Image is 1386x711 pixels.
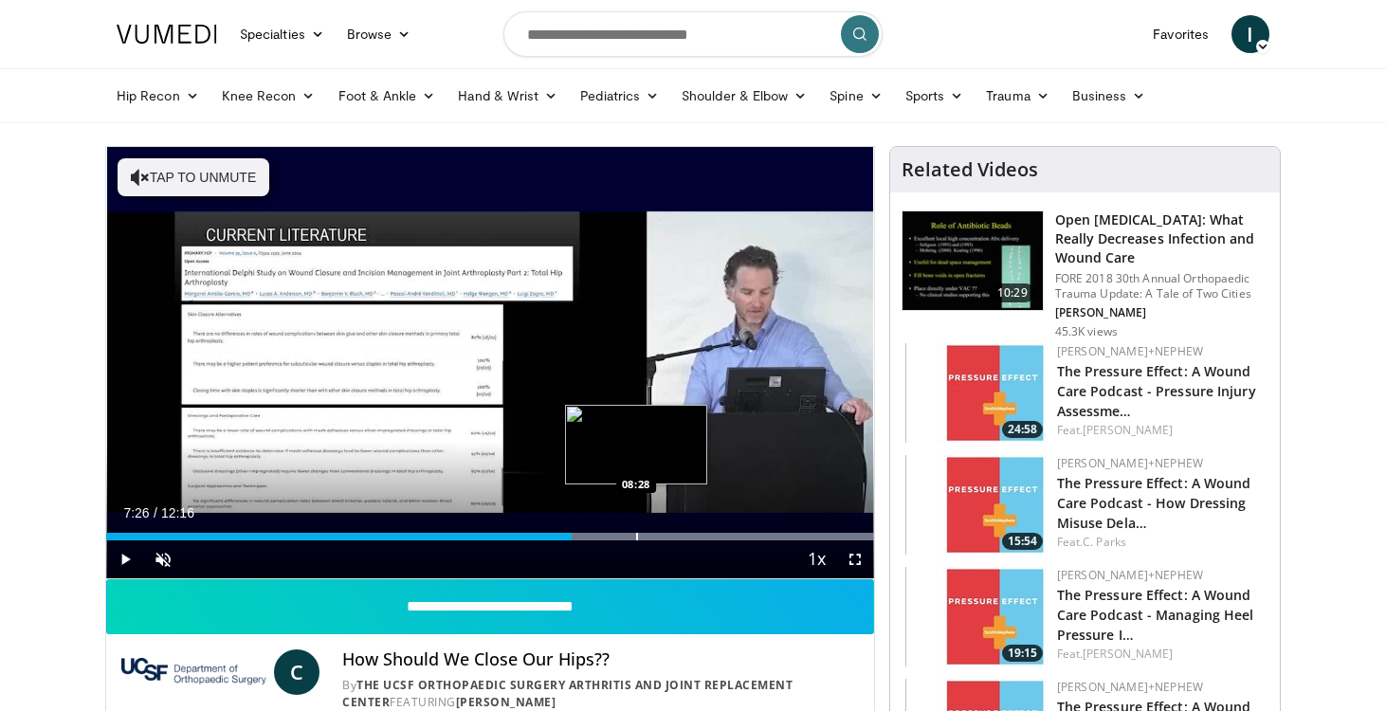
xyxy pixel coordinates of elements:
a: Pediatrics [569,77,670,115]
a: 10:29 Open [MEDICAL_DATA]: What Really Decreases Infection and Wound Care FORE 2018 30th Annual O... [902,210,1268,339]
a: [PERSON_NAME] [1083,422,1173,438]
div: Feat. [1057,534,1265,551]
img: VuMedi Logo [117,25,217,44]
img: 2a658e12-bd38-46e9-9f21-8239cc81ed40.150x105_q85_crop-smart_upscale.jpg [905,343,1048,443]
p: [PERSON_NAME] [1055,305,1268,320]
span: 19:15 [1002,645,1043,662]
a: [PERSON_NAME] [1083,646,1173,662]
a: Sports [894,77,976,115]
span: 7:26 [123,505,149,520]
a: Hand & Wrist [447,77,569,115]
a: Foot & Ankle [327,77,447,115]
span: 12:16 [161,505,194,520]
a: 19:15 [905,567,1048,666]
a: The UCSF Orthopaedic Surgery Arthritis and Joint Replacement Center [342,677,793,710]
a: 15:54 [905,455,1048,555]
a: [PERSON_NAME]+Nephew [1057,679,1203,695]
button: Unmute [144,540,182,578]
a: I [1231,15,1269,53]
a: [PERSON_NAME] [456,694,556,710]
a: 24:58 [905,343,1048,443]
div: Feat. [1057,646,1265,663]
a: C [274,649,319,695]
img: image.jpeg [565,405,707,484]
a: Trauma [975,77,1061,115]
a: C. Parks [1083,534,1126,550]
img: The UCSF Orthopaedic Surgery Arthritis and Joint Replacement Center [121,649,266,695]
div: Progress Bar [106,533,874,540]
h4: How Should We Close Our Hips?? [342,649,858,670]
p: FORE 2018 30th Annual Orthopaedic Trauma Update: A Tale of Two Cities [1055,271,1268,301]
a: [PERSON_NAME]+Nephew [1057,343,1203,359]
h4: Related Videos [902,158,1038,181]
div: By FEATURING [342,677,858,711]
span: / [154,505,157,520]
button: Fullscreen [836,540,874,578]
a: Specialties [228,15,336,53]
span: 24:58 [1002,421,1043,438]
video-js: Video Player [106,147,874,579]
a: The Pressure Effect: A Wound Care Podcast - Pressure Injury Assessme… [1057,362,1256,420]
input: Search topics, interventions [503,11,883,57]
a: The Pressure Effect: A Wound Care Podcast - Managing Heel Pressure I… [1057,586,1254,644]
span: 10:29 [990,283,1035,302]
a: Browse [336,15,423,53]
button: Playback Rate [798,540,836,578]
a: Spine [818,77,893,115]
a: Shoulder & Elbow [670,77,818,115]
a: Business [1061,77,1158,115]
h3: Open [MEDICAL_DATA]: What Really Decreases Infection and Wound Care [1055,210,1268,267]
button: Play [106,540,144,578]
img: 61e02083-5525-4adc-9284-c4ef5d0bd3c4.150x105_q85_crop-smart_upscale.jpg [905,455,1048,555]
span: 15:54 [1002,533,1043,550]
img: ded7be61-cdd8-40fc-98a3-de551fea390e.150x105_q85_crop-smart_upscale.jpg [903,211,1043,310]
a: [PERSON_NAME]+Nephew [1057,455,1203,471]
img: 60a7b2e5-50df-40c4-868a-521487974819.150x105_q85_crop-smart_upscale.jpg [905,567,1048,666]
a: Favorites [1141,15,1220,53]
button: Tap to unmute [118,158,269,196]
p: 45.3K views [1055,324,1118,339]
a: The Pressure Effect: A Wound Care Podcast - How Dressing Misuse Dela… [1057,474,1251,532]
a: Knee Recon [210,77,327,115]
div: Feat. [1057,422,1265,439]
a: Hip Recon [105,77,210,115]
a: [PERSON_NAME]+Nephew [1057,567,1203,583]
